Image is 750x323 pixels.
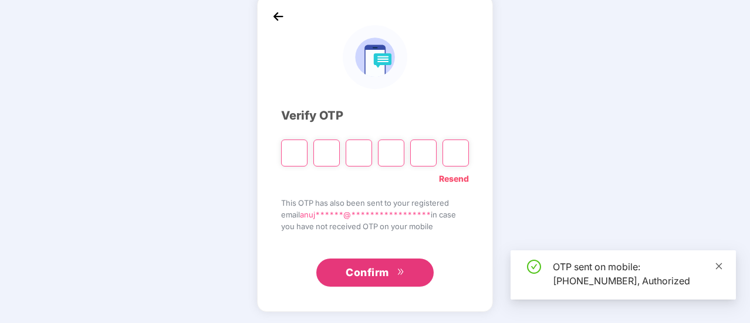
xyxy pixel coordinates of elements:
span: you have not received OTP on your mobile [281,220,469,232]
span: This OTP has also been sent to your registered [281,197,469,209]
span: double-right [397,268,404,277]
span: check-circle [527,260,541,274]
input: Digit 2 [313,140,340,166]
input: Digit 4 [378,140,404,166]
button: Confirmdouble-right [316,259,434,287]
span: Confirm [346,264,389,281]
input: Please enter verification code. Digit 1 [281,140,308,166]
span: close [715,262,723,270]
img: back_icon [269,8,287,25]
input: Digit 3 [346,140,372,166]
input: Digit 6 [442,140,469,166]
input: Digit 5 [410,140,437,166]
div: OTP sent on mobile: [PHONE_NUMBER], Authorized [553,260,722,288]
div: Verify OTP [281,107,469,125]
span: email in case [281,209,469,220]
img: logo [343,25,407,89]
a: Resend [439,172,469,185]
